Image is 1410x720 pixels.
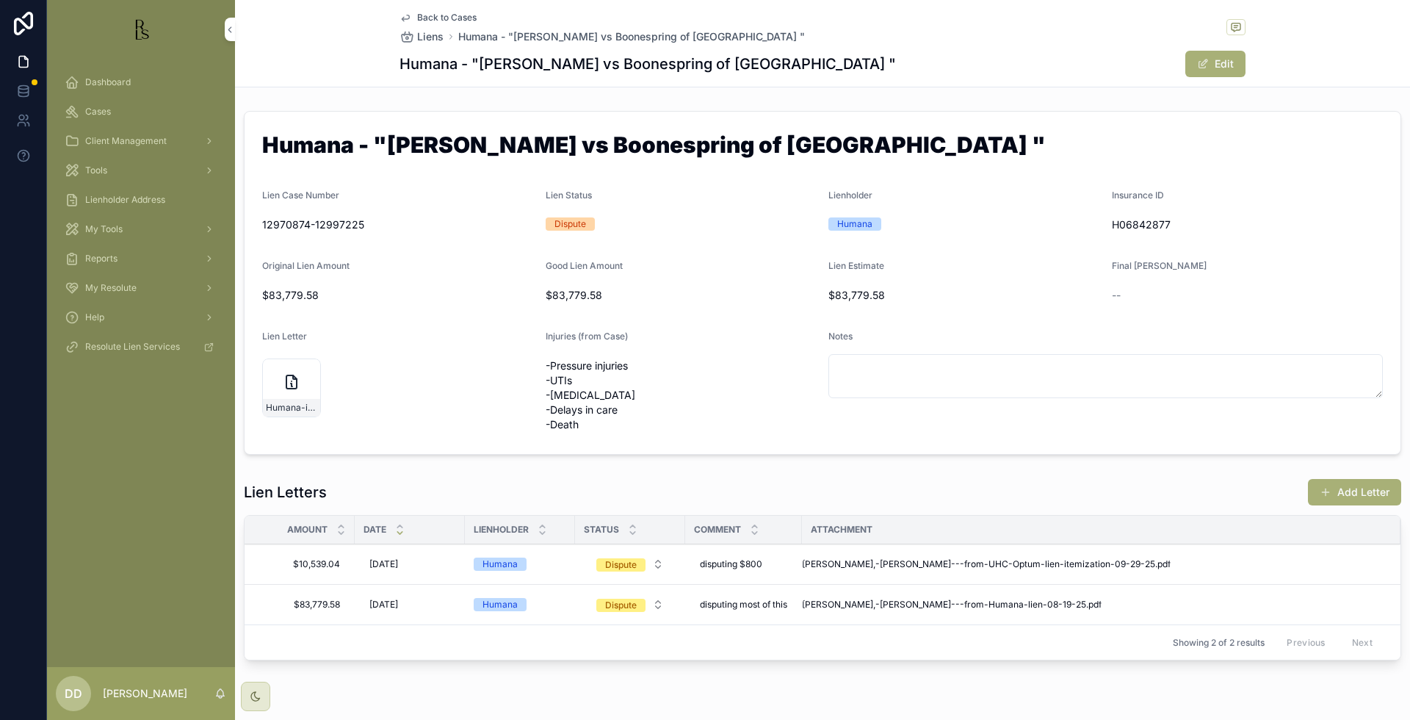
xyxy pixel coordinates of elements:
[56,245,226,272] a: Reports
[262,190,339,201] span: Lien Case Number
[268,599,340,611] span: $83,779.58
[474,558,566,571] a: Humana
[605,558,637,572] div: Dispute
[47,59,235,379] div: scrollable content
[85,76,131,88] span: Dashboard
[262,134,1383,162] h1: Humana - "[PERSON_NAME] vs Boonespring of [GEOGRAPHIC_DATA] "
[1112,190,1164,201] span: Insurance ID
[56,98,226,125] a: Cases
[694,552,793,576] a: disputing $800
[546,288,817,303] span: $83,779.58
[364,524,386,536] span: Date
[262,260,350,271] span: Original Lien Amount
[584,550,676,578] a: Select Button
[56,187,226,213] a: Lienholder Address
[694,593,793,616] a: disputing most of this
[802,599,1086,611] span: [PERSON_NAME],-[PERSON_NAME]---from-Humana-lien-08-19-25
[103,686,187,701] p: [PERSON_NAME]
[474,524,529,536] span: Lienholder
[85,165,107,176] span: Tools
[399,12,477,24] a: Back to Cases
[85,135,167,147] span: Client Management
[474,598,566,611] a: Humana
[262,217,534,232] span: 12970874-12997225
[1112,288,1121,303] span: --
[1185,51,1245,77] button: Edit
[85,223,123,235] span: My Tools
[85,312,104,323] span: Help
[828,331,853,342] span: Notes
[802,599,1383,611] a: [PERSON_NAME],-[PERSON_NAME]---from-Humana-lien-08-19-25.pdf
[364,552,456,576] a: [DATE]
[802,558,1383,570] a: [PERSON_NAME],-[PERSON_NAME]---from-UHC-Optum-lien-itemization-09-29-25.pdf
[369,599,398,611] span: [DATE]
[417,12,477,24] span: Back to Cases
[1086,599,1102,611] span: .pdf
[837,217,872,231] div: Humana
[828,190,872,201] span: Lienholder
[369,558,398,570] span: [DATE]
[129,18,153,41] img: App logo
[458,29,805,44] a: Humana - "[PERSON_NAME] vs Boonespring of [GEOGRAPHIC_DATA] "
[585,551,676,577] button: Select Button
[605,599,637,612] div: Dispute
[1308,479,1401,505] button: Add Letter
[399,54,896,74] h1: Humana - "[PERSON_NAME] vs Boonespring of [GEOGRAPHIC_DATA] "
[828,260,884,271] span: Lien Estimate
[546,359,817,432] span: -Pressure injuries -UTIs -[MEDICAL_DATA] -Delays in care -Death
[262,552,346,576] a: $10,539.04
[1112,260,1207,271] span: Final [PERSON_NAME]
[482,598,518,611] div: Humana
[1112,217,1384,232] span: H06842877
[546,331,628,342] span: Injuries (from Case)
[399,29,444,44] a: Liens
[56,216,226,242] a: My Tools
[56,275,226,301] a: My Resolute
[262,593,346,616] a: $83,779.58
[546,190,592,201] span: Lien Status
[56,157,226,184] a: Tools
[700,599,787,611] span: disputing most of this
[1173,637,1265,649] span: Showing 2 of 2 results
[56,304,226,331] a: Help
[700,558,762,570] span: disputing $800
[85,106,111,118] span: Cases
[584,524,619,536] span: Status
[802,558,1155,570] span: [PERSON_NAME],-[PERSON_NAME]---from-UHC-Optum-lien-itemization-09-29-25
[262,331,307,342] span: Lien Letter
[546,260,623,271] span: Good Lien Amount
[811,524,872,536] span: Attachment
[268,558,340,570] span: $10,539.04
[694,524,741,536] span: Comment
[364,593,456,616] a: [DATE]
[266,402,317,414] span: Humana-initial-lien-request-08-06-2025
[85,282,137,294] span: My Resolute
[56,128,226,154] a: Client Management
[554,217,586,231] div: Dispute
[65,685,82,702] span: DD
[584,591,676,619] a: Select Button
[56,334,226,360] a: Resolute Lien Services
[85,253,117,264] span: Reports
[244,482,327,503] h1: Lien Letters
[585,591,676,618] button: Select Button
[85,194,165,206] span: Lienholder Address
[85,341,180,353] span: Resolute Lien Services
[262,288,534,303] span: $83,779.58
[417,29,444,44] span: Liens
[482,558,518,571] div: Humana
[828,288,1100,303] span: $83,779.58
[1155,558,1171,570] span: .pdf
[56,69,226,96] a: Dashboard
[287,524,328,536] span: Amount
